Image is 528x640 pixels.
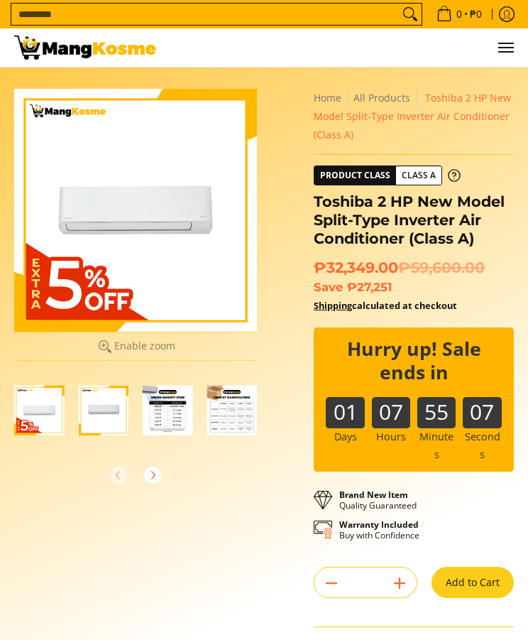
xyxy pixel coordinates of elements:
span: • [432,6,486,22]
button: Enable zoom [14,332,257,361]
button: Add to Cart [431,567,514,598]
ul: Customer Navigation [170,28,514,67]
a: Shipping [314,299,352,312]
strong: Brand New Item [339,489,408,501]
img: Toshiba 2 HP New Model Split-Type Inverter Air Conditioner (Class A)-1 [14,385,65,435]
img: Toshiba 2 HP New Model Split-Type Inverter Air Conditioner (Class A)-2 [79,385,129,435]
b: 07 [372,397,410,413]
a: All Products [353,91,410,104]
a: Home [314,91,341,104]
p: Quality Guaranteed [339,489,417,511]
span: Save [314,280,343,294]
b: 55 [417,397,456,413]
button: Add [383,572,417,595]
a: Product Class Class A [314,166,461,185]
button: Menu [497,28,514,67]
nav: Breadcrumbs [314,89,514,143]
span: ₱32,349.00 [314,259,485,277]
p: Buy with Confidence [339,519,419,541]
img: Toshiba Split-Type Inverter Hi-Wall 2HP Aircon (Class A) l Mang Kosme [14,36,156,60]
span: ₱0 [468,9,484,19]
img: Toshiba 2 HP New Model Split-Type Inverter Air Conditioner (Class A)-3 [143,385,193,435]
span: Class A [396,167,441,185]
nav: Main Menu [170,28,514,67]
b: 01 [326,397,364,413]
strong: calculated at checkout [314,299,457,312]
span: ₱27,251 [347,280,392,294]
img: Toshiba 2 HP New Model Split-Type Inverter Air Conditioner (Class A)-4 [207,385,258,435]
button: Subtract [314,572,348,595]
span: 0 [454,9,464,19]
span: Product Class [314,166,396,185]
b: 07 [463,397,501,413]
span: Enable zoom [114,340,175,352]
button: Next [137,460,168,491]
strong: Warranty Included [339,519,419,531]
button: Search [399,4,422,25]
span: Toshiba 2 HP New Model Split-Type Inverter Air Conditioner (Class A) [314,91,511,141]
del: ₱59,600.00 [398,259,485,277]
h1: Toshiba 2 HP New Model Split-Type Inverter Air Conditioner (Class A) [314,192,514,248]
